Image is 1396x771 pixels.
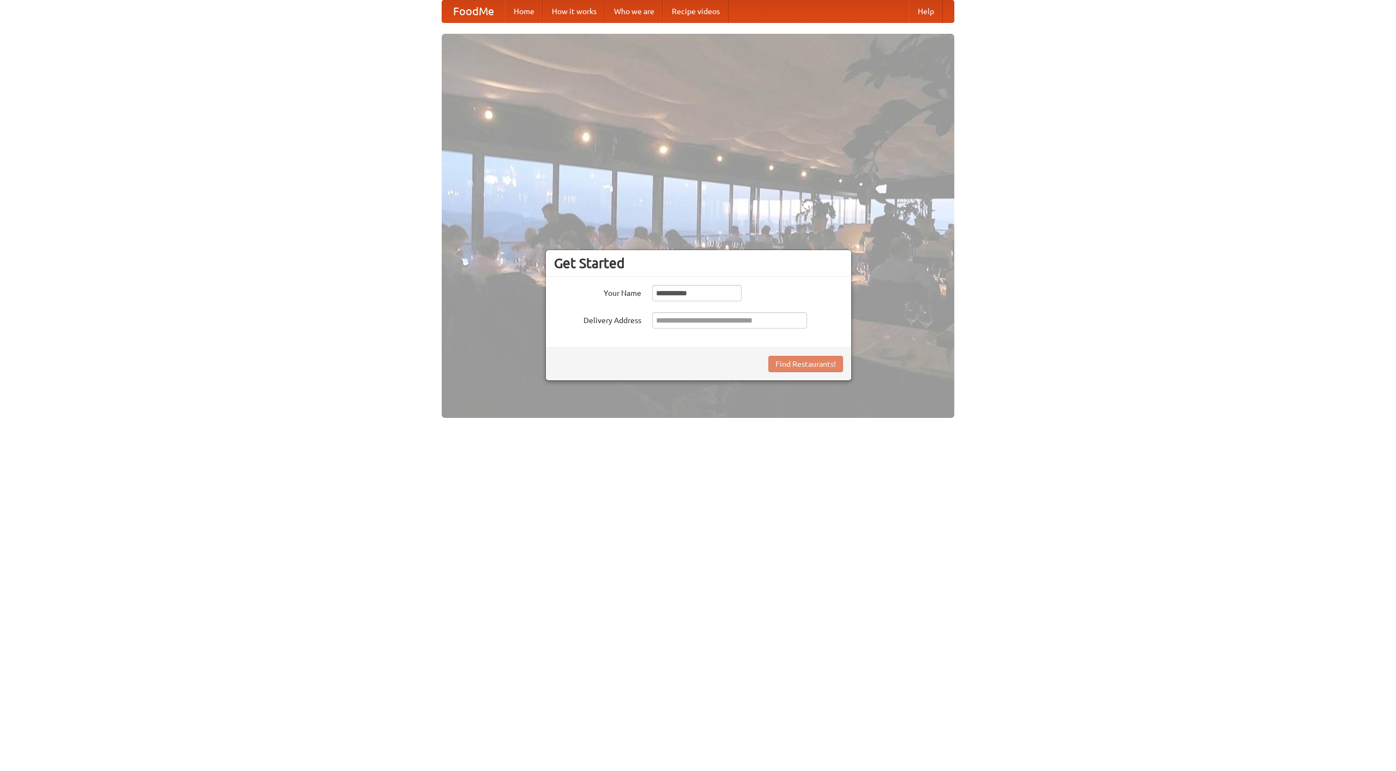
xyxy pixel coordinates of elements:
h3: Get Started [554,255,843,271]
a: Home [505,1,543,22]
a: How it works [543,1,605,22]
label: Your Name [554,285,641,299]
button: Find Restaurants! [768,356,843,372]
a: Who we are [605,1,663,22]
a: Help [909,1,943,22]
a: Recipe videos [663,1,729,22]
label: Delivery Address [554,312,641,326]
a: FoodMe [442,1,505,22]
